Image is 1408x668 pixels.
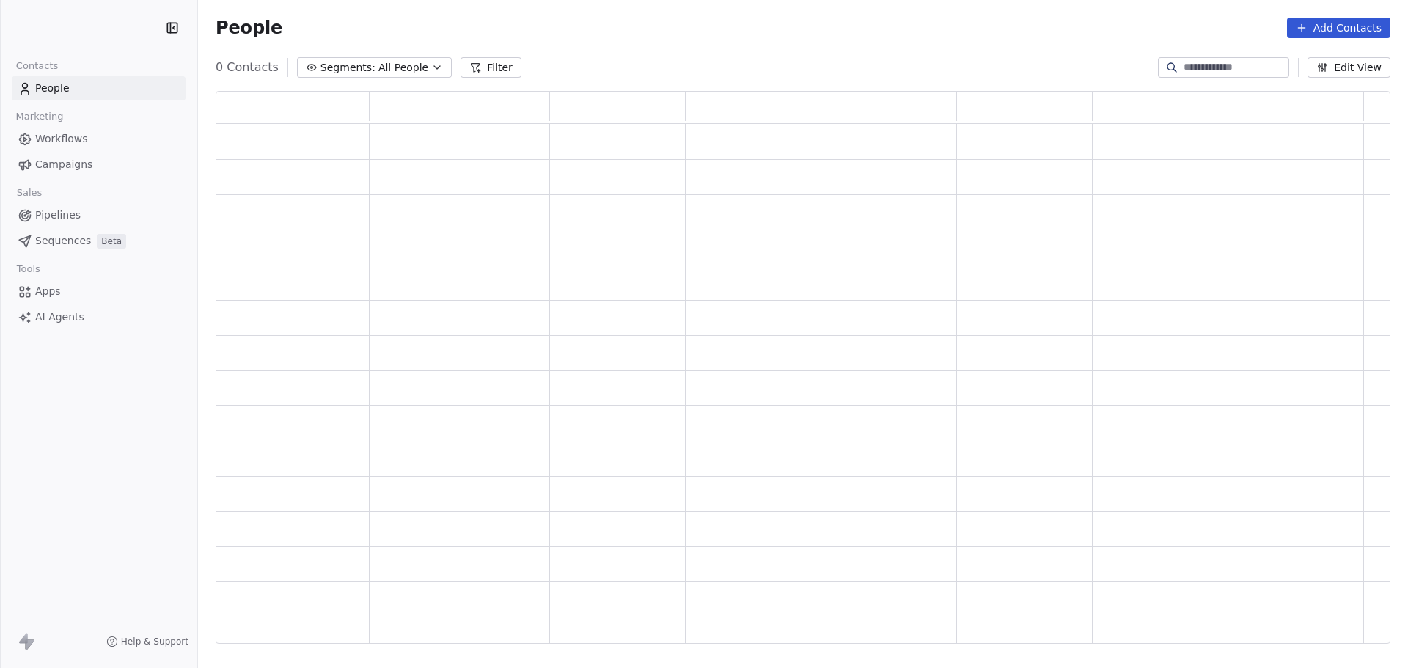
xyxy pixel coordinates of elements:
[106,636,188,647] a: Help & Support
[12,153,186,177] a: Campaigns
[1308,57,1390,78] button: Edit View
[12,305,186,329] a: AI Agents
[12,203,186,227] a: Pipelines
[10,258,46,280] span: Tools
[12,127,186,151] a: Workflows
[461,57,521,78] button: Filter
[97,234,126,249] span: Beta
[35,233,91,249] span: Sequences
[12,76,186,100] a: People
[10,106,70,128] span: Marketing
[121,636,188,647] span: Help & Support
[12,279,186,304] a: Apps
[35,208,81,223] span: Pipelines
[35,157,92,172] span: Campaigns
[35,284,61,299] span: Apps
[35,131,88,147] span: Workflows
[216,59,279,76] span: 0 Contacts
[10,182,48,204] span: Sales
[35,81,70,96] span: People
[35,309,84,325] span: AI Agents
[12,229,186,253] a: SequencesBeta
[216,17,282,39] span: People
[320,60,375,76] span: Segments:
[1287,18,1390,38] button: Add Contacts
[378,60,428,76] span: All People
[10,55,65,77] span: Contacts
